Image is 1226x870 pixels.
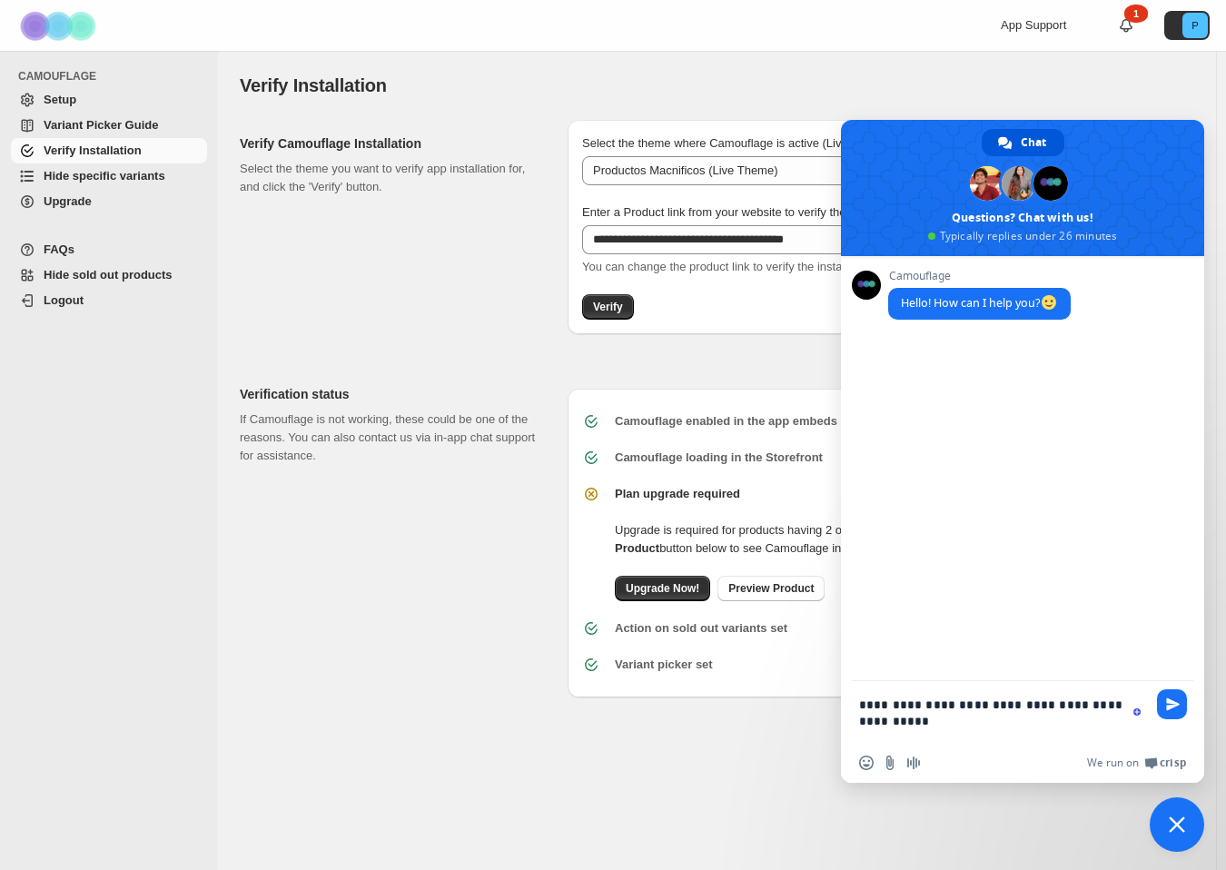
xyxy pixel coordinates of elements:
a: Preview Product [717,576,825,601]
div: Domain: [DOMAIN_NAME] [47,47,200,62]
img: Camouflage [15,1,105,51]
button: Verify [582,294,634,320]
span: Camouflage [888,270,1071,282]
h2: Verify Camouflage Installation [240,134,539,153]
a: We run onCrisp [1087,756,1186,770]
a: Upgrade [11,189,207,214]
span: Send a file [883,756,897,770]
span: Select the theme where Camouflage is active (Live theme has been selected by default) [582,136,1042,150]
span: We run on [1087,756,1139,770]
img: website_grey.svg [29,47,44,62]
span: Logout [44,293,84,307]
span: Chat [1021,129,1046,156]
div: v 4.0.25 [51,29,89,44]
a: Hide sold out products [11,262,207,288]
span: Upgrade [44,194,92,208]
span: Verify [593,300,623,314]
b: Plan upgrade required [615,487,740,500]
span: You can change the product link to verify the installation on a different product [582,260,988,273]
b: Variant picker set [615,657,713,671]
div: Keywords by Traffic [201,107,306,119]
div: 1 [1124,5,1148,23]
a: Logout [11,288,207,313]
a: Upgrade Now! [615,576,710,601]
span: Upgrade Now! [626,581,699,596]
img: logo_orange.svg [29,29,44,44]
span: Setup [44,93,76,106]
p: Select the theme you want to verify app installation for, and click the 'Verify' button. [240,160,539,196]
a: FAQs [11,237,207,262]
span: Hide sold out products [44,268,173,282]
span: Crisp [1160,756,1186,770]
span: App Support [1001,18,1066,32]
h2: Verification status [240,385,539,403]
a: Chat [982,129,1064,156]
img: tab_keywords_by_traffic_grey.svg [181,105,195,120]
a: 1 [1117,16,1135,35]
span: Enter a Product link from your website to verify the installation [582,205,905,219]
b: Action on sold out variants set [615,621,787,635]
span: Preview Product [728,581,814,596]
a: Variant Picker Guide [11,113,207,138]
button: Avatar with initials P [1164,11,1210,40]
span: Hide specific variants [44,169,165,183]
p: If Camouflage is not working, these could be one of the reasons. You can also contact us via in-a... [240,410,539,465]
span: Hello! How can I help you? [901,295,1058,311]
span: Verify Installation [240,75,387,95]
span: Send [1157,689,1187,719]
span: Variant Picker Guide [44,118,158,132]
b: Camouflage enabled in the app embeds [615,414,837,428]
textarea: To enrich screen reader interactions, please activate Accessibility in Grammarly extension settings [859,681,1150,743]
span: Insert an emoji [859,756,874,770]
b: Camouflage loading in the Storefront [615,450,823,464]
a: Hide specific variants [11,163,207,189]
span: Verify Installation [44,143,142,157]
a: Close chat [1150,797,1204,852]
span: FAQs [44,242,74,256]
a: Setup [11,87,207,113]
span: CAMOUFLAGE [18,69,209,84]
div: Domain Overview [69,107,163,119]
span: Audio message [906,756,921,770]
a: Verify Installation [11,138,207,163]
text: P [1191,20,1198,31]
img: tab_domain_overview_orange.svg [49,105,64,120]
span: Avatar with initials P [1182,13,1208,38]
